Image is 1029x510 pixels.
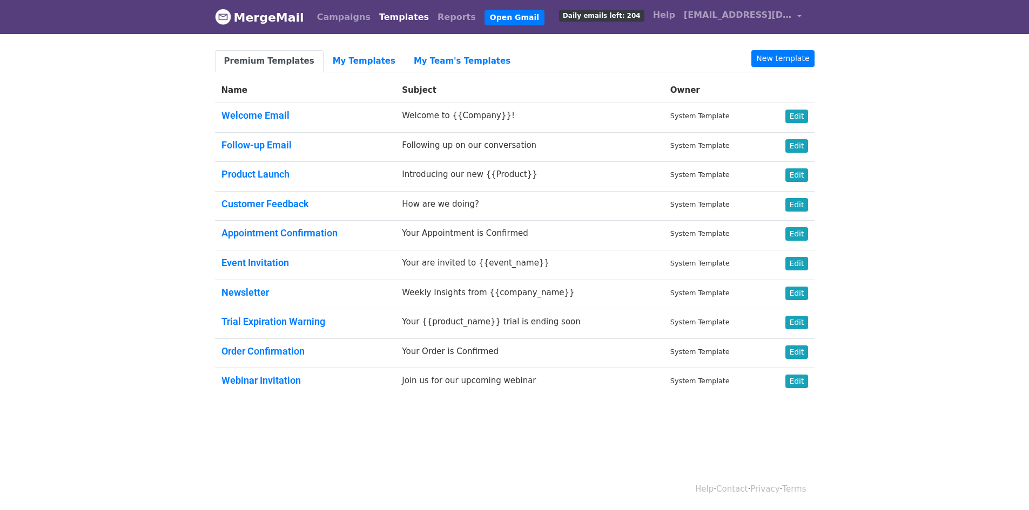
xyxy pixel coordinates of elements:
[221,257,289,268] a: Event Invitation
[395,221,664,250] td: Your Appointment is Confirmed
[785,375,808,388] a: Edit
[324,50,405,72] a: My Templates
[785,287,808,300] a: Edit
[313,6,375,28] a: Campaigns
[670,348,730,356] small: System Template
[785,139,808,153] a: Edit
[670,171,730,179] small: System Template
[750,484,779,494] a: Privacy
[395,250,664,280] td: Your are invited to {{event_name}}
[395,338,664,368] td: Your Order is Confirmed
[215,6,304,29] a: MergeMail
[785,257,808,270] a: Edit
[670,289,730,297] small: System Template
[670,112,730,120] small: System Template
[680,4,806,30] a: [EMAIL_ADDRESS][DOMAIN_NAME]
[649,4,680,26] a: Help
[221,287,269,298] a: Newsletter
[221,168,290,180] a: Product Launch
[395,162,664,192] td: Introducing our new {{Product}}
[221,139,292,151] a: Follow-up Email
[555,4,649,26] a: Daily emails left: 204
[395,132,664,162] td: Following up on our conversation
[670,141,730,149] small: System Template
[664,78,765,103] th: Owner
[221,375,301,386] a: Webinar Invitation
[670,259,730,267] small: System Template
[215,50,324,72] a: Premium Templates
[684,9,792,22] span: [EMAIL_ADDRESS][DOMAIN_NAME]
[395,368,664,397] td: Join us for our upcoming webinar
[559,10,644,22] span: Daily emails left: 204
[375,6,433,28] a: Templates
[670,377,730,385] small: System Template
[221,316,325,327] a: Trial Expiration Warning
[785,110,808,123] a: Edit
[395,78,664,103] th: Subject
[215,78,396,103] th: Name
[221,345,305,357] a: Order Confirmation
[405,50,520,72] a: My Team's Templates
[695,484,714,494] a: Help
[785,227,808,241] a: Edit
[395,191,664,221] td: How are we doing?
[395,309,664,339] td: Your {{product_name}} trial is ending soon
[433,6,480,28] a: Reports
[785,316,808,329] a: Edit
[716,484,748,494] a: Contact
[670,229,730,237] small: System Template
[485,10,544,25] a: Open Gmail
[670,200,730,208] small: System Template
[215,9,231,25] img: MergeMail logo
[751,50,814,67] a: New template
[785,345,808,359] a: Edit
[395,103,664,133] td: Welcome to {{Company}}!
[670,318,730,326] small: System Template
[782,484,806,494] a: Terms
[221,198,309,209] a: Customer Feedback
[221,110,290,121] a: Welcome Email
[221,227,338,239] a: Appointment Confirmation
[785,168,808,182] a: Edit
[395,280,664,309] td: Weekly Insights from {{company_name}}
[785,198,808,212] a: Edit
